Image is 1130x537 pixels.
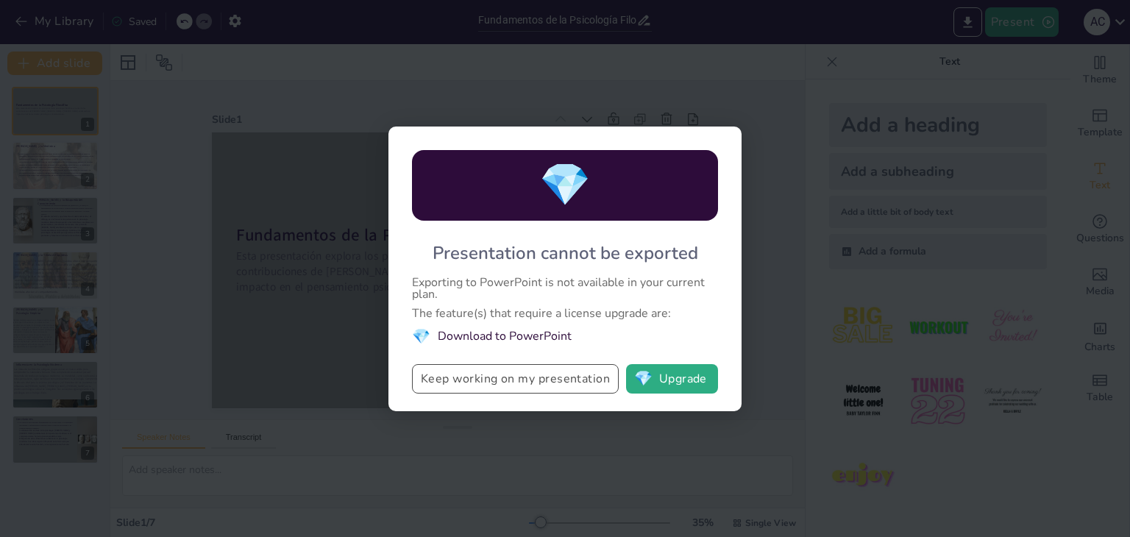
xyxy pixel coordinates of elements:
[412,327,718,346] li: Download to PowerPoint
[539,157,591,213] span: diamond
[433,241,698,265] div: Presentation cannot be exported
[412,307,718,319] div: The feature(s) that require a license upgrade are:
[634,371,653,386] span: diamond
[412,327,430,346] span: diamond
[412,277,718,300] div: Exporting to PowerPoint is not available in your current plan.
[626,364,718,394] button: diamondUpgrade
[412,364,619,394] button: Keep working on my presentation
